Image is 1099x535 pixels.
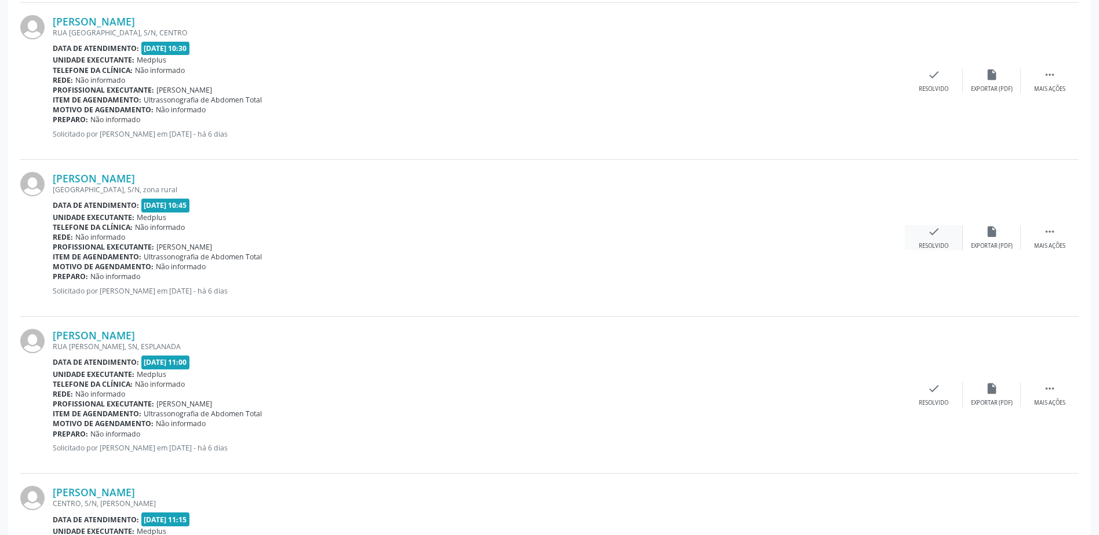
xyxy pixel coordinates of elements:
p: Solicitado por [PERSON_NAME] em [DATE] - há 6 dias [53,286,905,296]
i:  [1043,382,1056,395]
div: Resolvido [919,242,948,250]
img: img [20,329,45,353]
b: Profissional executante: [53,242,154,252]
p: Solicitado por [PERSON_NAME] em [DATE] - há 6 dias [53,129,905,139]
p: Solicitado por [PERSON_NAME] em [DATE] - há 6 dias [53,443,905,453]
span: [DATE] 10:45 [141,199,190,212]
b: Data de atendimento: [53,200,139,210]
a: [PERSON_NAME] [53,329,135,342]
div: Mais ações [1034,242,1065,250]
span: Ultrassonografia de Abdomen Total [144,252,262,262]
div: RUA [GEOGRAPHIC_DATA], S/N, CENTRO [53,28,905,38]
div: Resolvido [919,399,948,407]
b: Rede: [53,232,73,242]
b: Telefone da clínica: [53,65,133,75]
i: check [928,68,940,81]
span: Não informado [135,222,185,232]
b: Rede: [53,389,73,399]
b: Data de atendimento: [53,357,139,367]
b: Item de agendamento: [53,95,141,105]
span: Medplus [137,55,166,65]
b: Motivo de agendamento: [53,419,154,428]
div: Mais ações [1034,85,1065,93]
span: Medplus [137,369,166,379]
img: img [20,15,45,39]
div: Exportar (PDF) [971,85,1013,93]
span: [PERSON_NAME] [156,85,212,95]
div: CENTRO, S/N, [PERSON_NAME] [53,499,905,508]
span: Não informado [75,75,125,85]
b: Preparo: [53,429,88,439]
a: [PERSON_NAME] [53,15,135,28]
span: [PERSON_NAME] [156,242,212,252]
b: Data de atendimento: [53,43,139,53]
b: Item de agendamento: [53,409,141,419]
b: Profissional executante: [53,85,154,95]
b: Unidade executante: [53,212,134,222]
span: Medplus [137,212,166,222]
b: Item de agendamento: [53,252,141,262]
i: insert_drive_file [985,382,998,395]
a: [PERSON_NAME] [53,172,135,185]
b: Telefone da clínica: [53,222,133,232]
span: [DATE] 10:30 [141,42,190,55]
b: Data de atendimento: [53,515,139,525]
span: Não informado [90,429,140,439]
span: Não informado [156,105,206,115]
b: Unidade executante: [53,369,134,379]
b: Telefone da clínica: [53,379,133,389]
b: Profissional executante: [53,399,154,409]
span: Não informado [156,262,206,272]
span: [DATE] 11:00 [141,356,190,369]
span: Não informado [156,419,206,428]
b: Motivo de agendamento: [53,262,154,272]
img: img [20,172,45,196]
i: check [928,225,940,238]
div: Exportar (PDF) [971,242,1013,250]
a: [PERSON_NAME] [53,486,135,499]
span: Não informado [75,232,125,242]
i:  [1043,68,1056,81]
i: insert_drive_file [985,225,998,238]
i:  [1043,225,1056,238]
b: Motivo de agendamento: [53,105,154,115]
i: insert_drive_file [985,68,998,81]
span: Não informado [90,115,140,124]
div: Resolvido [919,85,948,93]
div: Exportar (PDF) [971,399,1013,407]
span: Ultrassonografia de Abdomen Total [144,95,262,105]
div: Mais ações [1034,399,1065,407]
span: Ultrassonografia de Abdomen Total [144,409,262,419]
span: Não informado [135,65,185,75]
b: Preparo: [53,272,88,281]
b: Rede: [53,75,73,85]
div: [GEOGRAPHIC_DATA], S/N, zona rural [53,185,905,195]
i: check [928,382,940,395]
span: Não informado [75,389,125,399]
span: [DATE] 11:15 [141,512,190,526]
img: img [20,486,45,510]
div: RUA [PERSON_NAME], SN, ESPLANADA [53,342,905,351]
b: Preparo: [53,115,88,124]
span: Não informado [90,272,140,281]
span: Não informado [135,379,185,389]
span: [PERSON_NAME] [156,399,212,409]
b: Unidade executante: [53,55,134,65]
